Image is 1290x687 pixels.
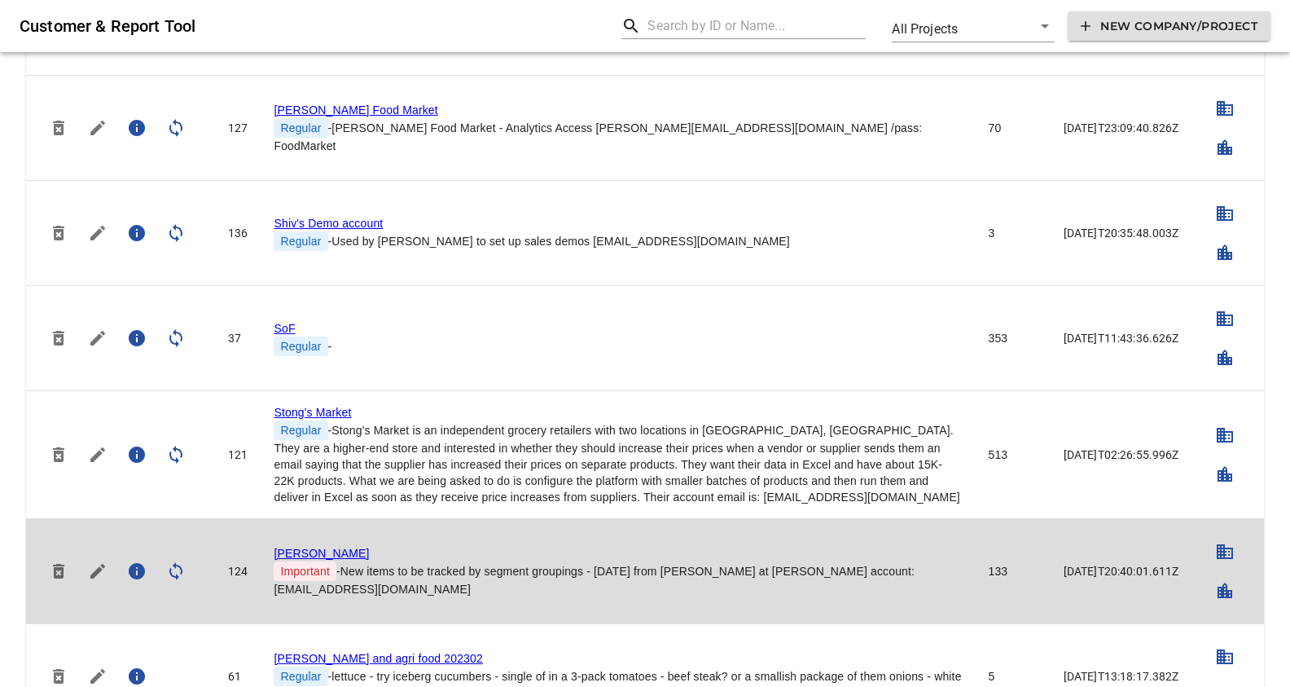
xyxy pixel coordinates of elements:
td: [DATE]T02:26:55.996Z [1051,391,1192,519]
td: [DATE]T11:43:36.626Z [1051,286,1192,391]
input: Search by ID or Name... [647,13,866,39]
button: Setup Banners [1205,416,1244,455]
button: Project Summary [117,108,156,148]
span: Regular [274,118,327,138]
div: - [274,337,962,356]
span: Regular [274,667,327,686]
span: Regular [274,421,327,440]
a: Stong's Market [274,406,351,419]
h6: Customer & Report Tool [20,13,608,39]
span: Regular [274,231,327,251]
div: 5 [988,668,1037,685]
button: Setup Cities [1205,455,1244,494]
td: [DATE]T20:35:48.003Z [1051,181,1192,286]
button: Sync Project [156,108,195,148]
a: [PERSON_NAME] and agri food 202302 [274,652,482,665]
td: 124 [215,519,261,624]
button: Setup Banners [1205,532,1244,571]
a: Shiv's Demo account [274,217,383,230]
td: [DATE]T23:09:40.826Z [1051,76,1192,181]
button: New Company/Project [1068,11,1270,42]
button: Project Summary [117,552,156,591]
button: Sync Project [156,552,195,591]
button: Sync Project [156,435,195,474]
button: Setup Banners [1205,89,1244,128]
button: Setup Cities [1205,338,1244,377]
span: Important [274,561,336,581]
div: 70 [988,120,1037,136]
button: Setup Banners [1205,637,1244,676]
div: - [PERSON_NAME] Food Market - Analytics Access [PERSON_NAME][EMAIL_ADDRESS][DOMAIN_NAME] /pass: F... [274,118,962,154]
span: New Company/Project [1081,16,1257,37]
td: [DATE]T20:40:01.611Z [1051,519,1192,624]
button: Setup Cities [1205,128,1244,167]
div: - Stong's Market is an independent grocery retailers with two locations in [GEOGRAPHIC_DATA], [GE... [274,421,962,505]
td: 37 [215,286,261,391]
button: Sync Project [156,214,195,253]
button: Project Summary [117,319,156,358]
span: Regular [274,337,327,356]
button: Project Summary [117,214,156,253]
button: Setup Banners [1205,299,1244,338]
button: Setup Cities [1205,233,1244,272]
button: Project Summary [117,435,156,474]
div: 3 [988,225,1037,241]
div: - New items to be tracked by segment groupings - [DATE] from [PERSON_NAME] at [PERSON_NAME] accou... [274,561,962,597]
button: Sync Project [156,319,195,358]
button: Setup Banners [1205,194,1244,233]
a: [PERSON_NAME] Food Market [274,103,437,117]
td: 136 [215,181,261,286]
div: 133 [988,563,1037,579]
td: 121 [215,391,261,519]
div: 353 [988,330,1037,346]
div: - Used by [PERSON_NAME] to set up sales demos [EMAIL_ADDRESS][DOMAIN_NAME] [274,231,962,251]
button: Setup Cities [1205,571,1244,610]
div: 513 [988,447,1037,463]
div: All Projects [892,10,1055,42]
a: [PERSON_NAME] [274,547,369,560]
td: 127 [215,76,261,181]
a: SoF [274,322,295,335]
